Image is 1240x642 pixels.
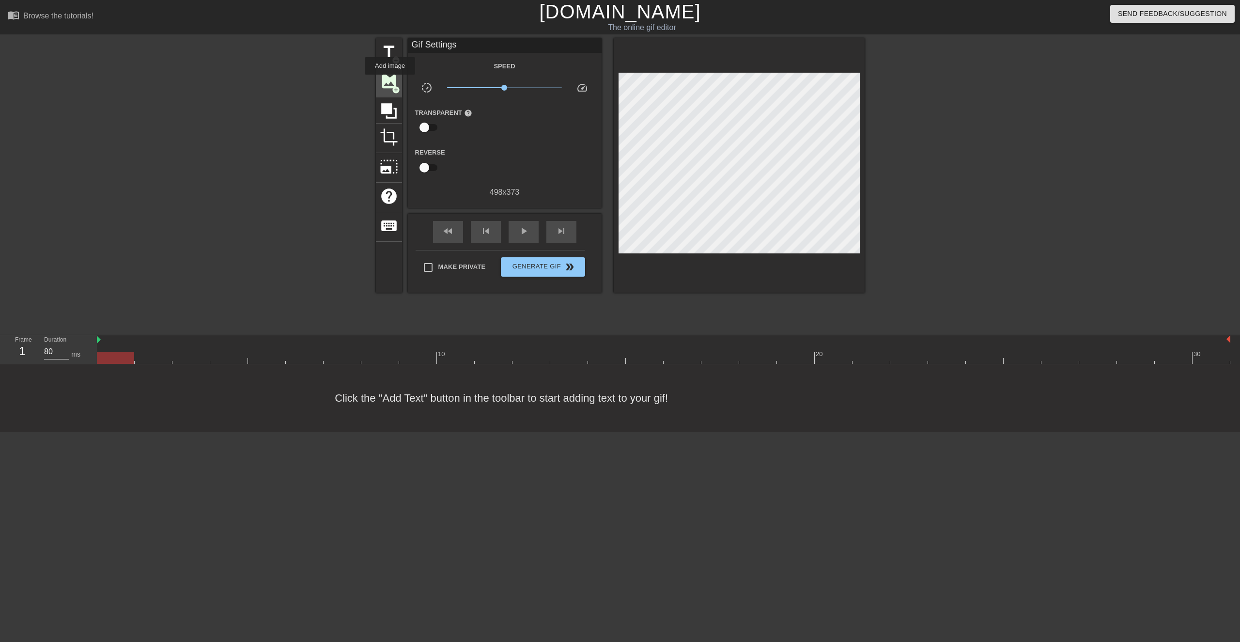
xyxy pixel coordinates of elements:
span: double_arrow [564,261,575,273]
span: slow_motion_video [421,82,433,94]
span: title [380,43,398,61]
span: speed [576,82,588,94]
img: bound-end.png [1226,335,1230,343]
span: help [464,109,472,117]
div: 30 [1193,349,1202,359]
label: Reverse [415,148,445,157]
span: keyboard [380,217,398,235]
span: fast_rewind [442,225,454,237]
div: 20 [816,349,824,359]
span: Send Feedback/Suggestion [1118,8,1227,20]
span: skip_previous [480,225,492,237]
a: Browse the tutorials! [8,9,93,24]
span: image [380,72,398,91]
button: Generate Gif [501,257,585,277]
label: Speed [494,62,515,71]
div: The online gif editor [418,22,866,33]
div: 1 [15,343,30,360]
div: 498 x 373 [408,187,602,198]
button: Send Feedback/Suggestion [1110,5,1235,23]
span: Make Private [438,262,486,272]
span: add_circle [392,86,400,94]
span: help [380,187,398,205]
span: play_arrow [518,225,529,237]
div: Frame [8,335,37,363]
div: ms [71,349,80,360]
span: skip_next [556,225,567,237]
label: Duration [44,337,66,343]
span: menu_book [8,9,19,21]
span: crop [380,128,398,146]
label: Transparent [415,108,472,118]
div: 10 [438,349,447,359]
div: Browse the tutorials! [23,12,93,20]
span: Generate Gif [505,261,581,273]
span: photo_size_select_large [380,157,398,176]
a: [DOMAIN_NAME] [539,1,700,22]
span: add_circle [392,56,400,64]
div: Gif Settings [408,38,602,53]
